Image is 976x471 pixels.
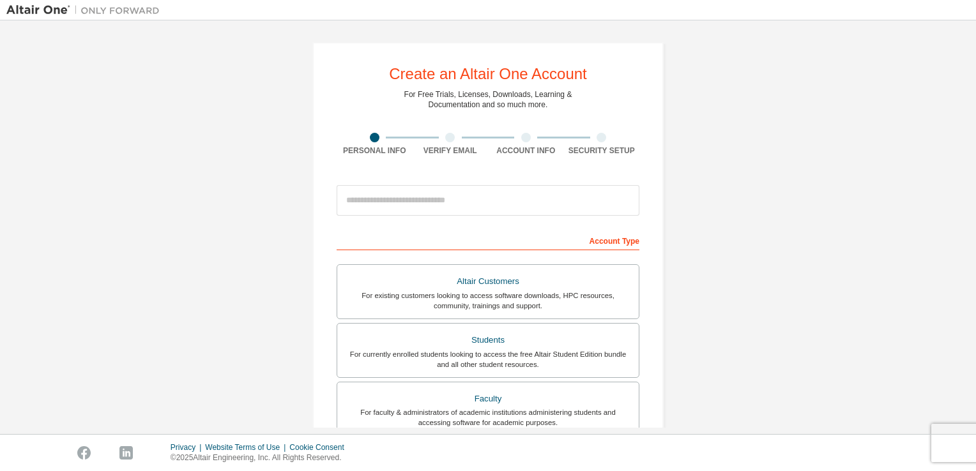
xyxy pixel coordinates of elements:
[337,230,639,250] div: Account Type
[564,146,640,156] div: Security Setup
[389,66,587,82] div: Create an Altair One Account
[345,349,631,370] div: For currently enrolled students looking to access the free Altair Student Edition bundle and all ...
[345,390,631,408] div: Faculty
[171,452,352,463] p: © 2025 Altair Engineering, Inc. All Rights Reserved.
[345,273,631,290] div: Altair Customers
[119,446,133,460] img: linkedin.svg
[488,146,564,156] div: Account Info
[404,89,572,110] div: For Free Trials, Licenses, Downloads, Learning & Documentation and so much more.
[6,4,166,17] img: Altair One
[205,442,289,452] div: Website Terms of Use
[171,442,205,452] div: Privacy
[345,290,631,311] div: For existing customers looking to access software downloads, HPC resources, community, trainings ...
[413,146,489,156] div: Verify Email
[337,146,413,156] div: Personal Info
[77,446,91,460] img: facebook.svg
[289,442,351,452] div: Cookie Consent
[345,407,631,428] div: For faculty & administrators of academic institutions administering students and accessing softwa...
[345,331,631,349] div: Students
